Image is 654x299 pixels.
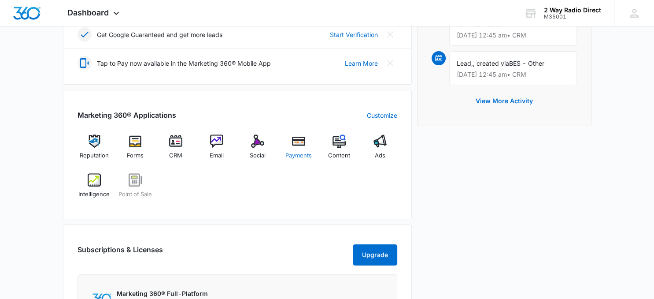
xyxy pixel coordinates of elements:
div: account id [544,14,601,20]
span: Payments [285,151,312,160]
span: Email [210,151,224,160]
a: Content [322,135,356,166]
h2: Subscriptions & Licenses [78,244,163,262]
p: [DATE] 12:45 am • CRM [457,71,569,78]
a: Social [241,135,275,166]
a: Customize [367,111,397,120]
div: account name [544,7,601,14]
a: Ads [363,135,397,166]
span: Reputation [80,151,109,160]
h2: Marketing 360® Applications [78,110,176,120]
span: Forms [127,151,144,160]
a: Learn More [345,59,378,68]
button: Upgrade [353,244,397,265]
span: CRM [169,151,182,160]
p: Marketing 360® Full-Platform [117,289,225,298]
span: Ads [375,151,385,160]
a: Start Verification [330,30,378,39]
span: Lead, [457,60,473,67]
a: Reputation [78,135,111,166]
a: CRM [159,135,193,166]
a: Point of Sale [118,173,152,205]
a: Payments [281,135,315,166]
button: View More Activity [467,90,542,112]
button: Close [383,56,397,70]
span: Content [328,151,350,160]
p: [DATE] 12:45 am • CRM [457,32,569,38]
a: Forms [118,135,152,166]
a: Email [200,135,234,166]
a: Intelligence [78,173,111,205]
span: Intelligence [78,190,110,199]
span: Social [250,151,266,160]
span: , created via [473,60,509,67]
span: Dashboard [67,8,109,17]
span: BES - Other [509,60,544,67]
p: Get Google Guaranteed and get more leads [97,30,222,39]
button: Close [383,27,397,41]
p: Tap to Pay now available in the Marketing 360® Mobile App [97,59,271,68]
span: Point of Sale [118,190,152,199]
